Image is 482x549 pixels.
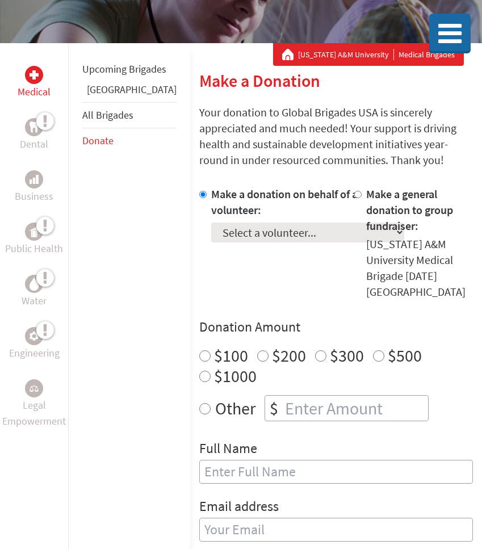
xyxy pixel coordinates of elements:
div: Medical [25,66,43,84]
div: Public Health [25,223,43,241]
p: Medical [18,84,51,100]
p: Your donation to Global Brigades USA is sincerely appreciated and much needed! Your support is dr... [199,104,473,168]
label: Full Name [199,439,257,460]
label: Make a donation on behalf of a volunteer: [211,187,358,217]
p: Dental [20,136,48,152]
label: $300 [330,345,364,366]
a: Legal EmpowermentLegal Empowerment [2,379,66,429]
a: MedicalMedical [18,66,51,100]
a: BusinessBusiness [15,170,53,204]
label: $1000 [214,365,257,387]
img: Legal Empowerment [30,385,39,392]
label: Other [215,395,255,421]
li: Donate [82,128,177,153]
label: Make a general donation to group fundraiser: [366,187,453,233]
input: Your Email [199,518,473,542]
div: [US_STATE] A&M University Medical Brigade [DATE] [GEOGRAPHIC_DATA] [366,236,473,300]
label: $200 [272,345,306,366]
input: Enter Amount [283,396,428,421]
img: Public Health [30,226,39,237]
h2: Make a Donation [199,70,473,91]
a: Upcoming Brigades [82,62,166,76]
h4: Donation Amount [199,318,473,336]
div: Business [25,170,43,188]
label: $100 [214,345,248,366]
div: Water [25,275,43,293]
img: Engineering [30,332,39,341]
p: Legal Empowerment [2,397,66,429]
p: Water [22,293,47,309]
img: Business [30,175,39,184]
div: $ [265,396,283,421]
div: Engineering [25,327,43,345]
p: Business [15,188,53,204]
li: Upcoming Brigades [82,57,177,82]
a: [US_STATE] A&M University [298,49,394,60]
img: Dental [30,121,39,132]
input: Enter Full Name [199,460,473,484]
a: [GEOGRAPHIC_DATA] [87,83,177,96]
li: All Brigades [82,102,177,128]
img: Medical [30,70,39,79]
p: Public Health [5,241,63,257]
img: Water [30,277,39,290]
a: DentalDental [20,118,48,152]
div: Medical Brigades [282,49,455,60]
a: EngineeringEngineering [9,327,60,361]
div: Dental [25,118,43,136]
label: Email address [199,497,279,518]
a: WaterWater [22,275,47,309]
p: Engineering [9,345,60,361]
li: Greece [82,82,177,102]
div: Legal Empowerment [25,379,43,397]
label: $500 [388,345,422,366]
a: All Brigades [82,108,133,121]
a: Public HealthPublic Health [5,223,63,257]
a: Donate [82,134,114,147]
